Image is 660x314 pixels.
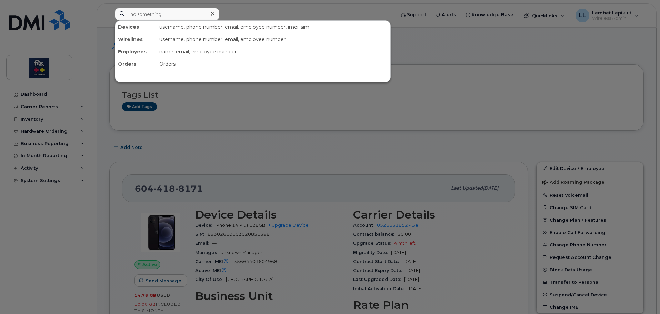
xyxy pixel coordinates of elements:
div: Wirelines [115,33,157,45]
div: Devices [115,21,157,33]
div: Employees [115,45,157,58]
div: Orders [115,58,157,70]
div: Orders [157,58,390,70]
div: name, email, employee number [157,45,390,58]
div: username, phone number, email, employee number, imei, sim [157,21,390,33]
div: username, phone number, email, employee number [157,33,390,45]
